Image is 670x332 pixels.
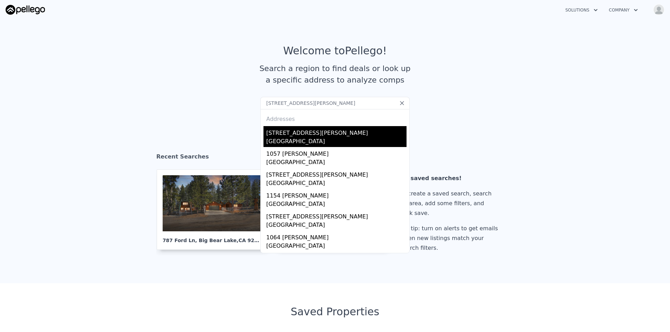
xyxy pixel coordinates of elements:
[560,4,603,16] button: Solutions
[266,200,407,210] div: [GEOGRAPHIC_DATA]
[266,126,407,137] div: [STREET_ADDRESS][PERSON_NAME]
[266,158,407,168] div: [GEOGRAPHIC_DATA]
[603,4,643,16] button: Company
[266,231,407,242] div: 1064 [PERSON_NAME]
[400,173,501,183] div: No saved searches!
[266,179,407,189] div: [GEOGRAPHIC_DATA]
[6,5,45,15] img: Pellego
[266,252,407,263] div: [STREET_ADDRESS][PERSON_NAME]
[266,147,407,158] div: 1057 [PERSON_NAME]
[156,147,514,169] div: Recent Searches
[156,306,514,318] div: Saved Properties
[266,242,407,252] div: [GEOGRAPHIC_DATA]
[266,189,407,200] div: 1154 [PERSON_NAME]
[266,221,407,231] div: [GEOGRAPHIC_DATA]
[400,189,501,218] div: To create a saved search, search an area, add some filters, and click save.
[257,63,413,86] div: Search a region to find deals or look up a specific address to analyze comps
[283,45,387,57] div: Welcome to Pellego !
[266,137,407,147] div: [GEOGRAPHIC_DATA]
[163,231,262,244] div: 787 Ford Ln , Big Bear Lake
[266,210,407,221] div: [STREET_ADDRESS][PERSON_NAME]
[260,97,410,109] input: Search an address or region...
[263,109,407,126] div: Addresses
[653,4,664,15] img: avatar
[400,224,501,253] div: Pro tip: turn on alerts to get emails when new listings match your search filters.
[157,169,274,250] a: 787 Ford Ln, Big Bear Lake,CA 92315
[237,238,265,243] span: , CA 92315
[266,168,407,179] div: [STREET_ADDRESS][PERSON_NAME]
